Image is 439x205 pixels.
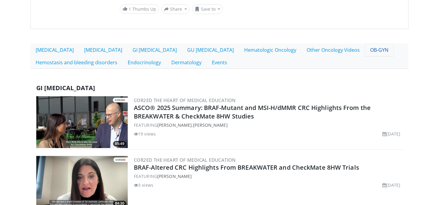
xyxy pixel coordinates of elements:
a: [MEDICAL_DATA] [30,44,79,56]
button: Save to [192,4,223,14]
a: [PERSON_NAME] [157,122,192,128]
a: Hematologic Oncology [239,44,302,56]
a: GU [MEDICAL_DATA] [182,44,239,56]
li: [DATE] [382,131,400,137]
a: Other Oncology Videos [302,44,365,56]
li: 3 views [134,182,153,188]
a: OB-GYN [365,44,394,56]
span: GI [MEDICAL_DATA] [36,84,95,92]
a: ASCO® 2025 Summary: BRAF-Mutant and MSI-H/dMMR CRC Highlights From the BREAKWATER & CheckMate 8HW... [134,104,371,120]
a: [MEDICAL_DATA] [79,44,127,56]
li: 19 views [134,131,156,137]
a: 1 Thumbs Up [120,4,159,14]
a: COR2ED The Heart of Medical Education [134,97,236,103]
a: BRAF-Altered CRC Highlights From BREAKWATER and CheckMate 8HW Trials [134,163,359,171]
div: FEATURING [134,173,403,179]
a: Hemostasis and bleeding disorders [30,56,123,69]
span: 1 [129,6,131,12]
button: Share [161,4,190,14]
a: Endocrinology [123,56,166,69]
a: GI [MEDICAL_DATA] [127,44,182,56]
a: 05:49 [36,96,128,148]
span: 05:49 [113,141,126,147]
a: [PERSON_NAME] [157,173,192,179]
a: Events [207,56,232,69]
a: Dermatology [166,56,207,69]
a: COR2ED The Heart of Medical Education [134,157,236,163]
img: 92679395-d16f-4302-83ab-7be95ab3a41a.300x170_q85_crop-smart_upscale.jpg [36,96,128,148]
div: FEATURING , [134,122,403,128]
a: [PERSON_NAME] [193,122,227,128]
li: [DATE] [382,182,400,188]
